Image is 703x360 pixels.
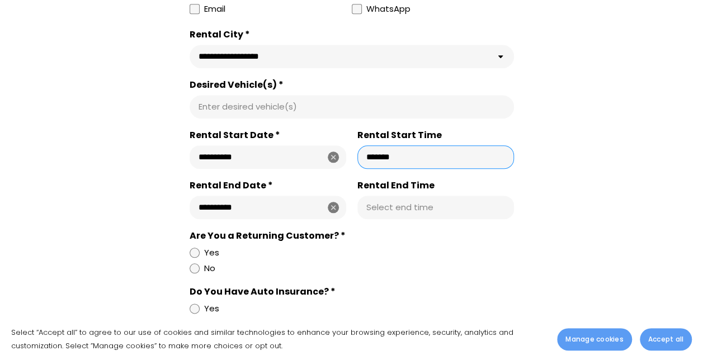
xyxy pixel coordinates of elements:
[557,328,631,350] button: Manage cookies
[204,302,219,315] div: Yes
[204,262,215,275] div: No
[204,2,225,16] div: Email
[640,328,692,350] button: Accept all
[565,334,623,344] span: Manage cookies
[357,180,514,191] label: Rental End Time
[190,230,514,241] div: Are You a Returning Customer? *
[366,2,411,18] div: WhatsApp
[11,326,546,352] p: Select “Accept all” to agree to our use of cookies and similar technologies to enhance your brows...
[190,79,514,91] label: Desired Vehicle(s) *
[190,29,514,40] div: Rental City *
[199,101,505,112] input: Desired Vehicle(s) *
[190,130,346,141] label: Rental Start Date *
[190,286,514,297] div: Do You Have Auto Insurance? *
[204,246,219,259] div: Yes
[190,45,514,68] select: Rental City *
[648,334,683,344] span: Accept all
[357,130,514,141] label: Rental Start Time
[190,180,346,191] label: Rental End Date *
